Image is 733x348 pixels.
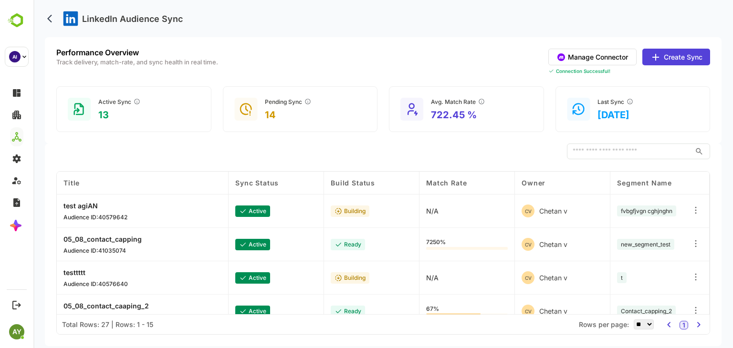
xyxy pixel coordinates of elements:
button: Manage Connector [515,49,603,65]
p: active [215,241,233,248]
div: CV [488,238,501,251]
span: Build Status [297,179,342,187]
button: Create Sync [609,49,677,65]
p: 14 [231,109,278,121]
div: Chetan v [488,305,534,317]
div: Active Sync [65,98,107,105]
div: AI [9,51,21,62]
div: Pending Sync [231,98,278,105]
div: Last Sync [564,98,600,105]
div: AY [9,324,24,339]
span: fvbgfjvgn cghjnghn [587,207,639,215]
button: Time since the most recent batch update. [593,98,600,105]
span: Rows per page: [545,320,596,328]
p: Audience ID: 40576640 [30,280,94,287]
p: Audience ID: 40579642 [30,214,94,221]
div: Connection Successful! [515,68,677,74]
span: Segment Name [584,179,639,187]
p: 722.45 % [398,109,452,121]
button: Audiences still in ‘Building’ or ‘Updating’ for more than 24 hours. [271,98,278,105]
p: Track delivery, match-rate, and sync health in real time. [23,59,185,65]
p: ready [311,241,328,248]
div: Chetan v [488,271,534,284]
span: t [587,274,589,281]
p: ready [311,307,328,315]
div: CV [488,205,501,217]
p: Audience ID: 41035074 [30,247,108,254]
p: Audience ID: 41034092 [30,314,115,321]
button: back [11,11,26,26]
p: testtttt [30,268,94,276]
img: BambooboxLogoMark.f1c84d78b4c51b1a7b5f700c9845e183.svg [5,11,29,30]
p: test agiAN [30,202,94,210]
div: 67% [393,306,474,317]
button: 1 [646,321,655,329]
span: Title [30,179,46,187]
p: building [311,207,332,215]
p: 05_08_contact_caaping_2 [30,302,115,310]
span: Owner [488,179,512,187]
div: CV [488,271,501,284]
p: 13 [65,109,107,121]
p: Performance Overview [23,49,185,56]
p: building [311,274,332,281]
div: CV [488,305,501,317]
span: new_segment_test [587,241,637,248]
div: Avg. Match Rate [398,98,452,105]
div: Total Rows: 27 | Rows: 1 - 15 [29,320,120,328]
p: N/A [393,274,405,282]
button: Audiences in ‘Ready’ status and actively receiving ad delivery. [100,98,107,105]
div: Chetan v [488,205,534,217]
p: active [215,307,233,315]
button: Average percentage of contacts/companies LinkedIn successfully matched. [444,98,452,105]
div: Chetan v [488,238,534,251]
p: LinkedIn Audience Sync [49,14,149,24]
button: Logout [10,298,23,311]
p: N/A [393,207,405,215]
div: 7250% [393,239,474,250]
p: active [215,207,233,215]
span: Contact_capping_2 [587,307,639,315]
p: active [215,274,233,281]
span: Sync Status [202,179,245,187]
span: Match Rate [393,179,433,187]
p: [DATE] [564,109,600,121]
p: 05_08_contact_capping [30,235,108,243]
